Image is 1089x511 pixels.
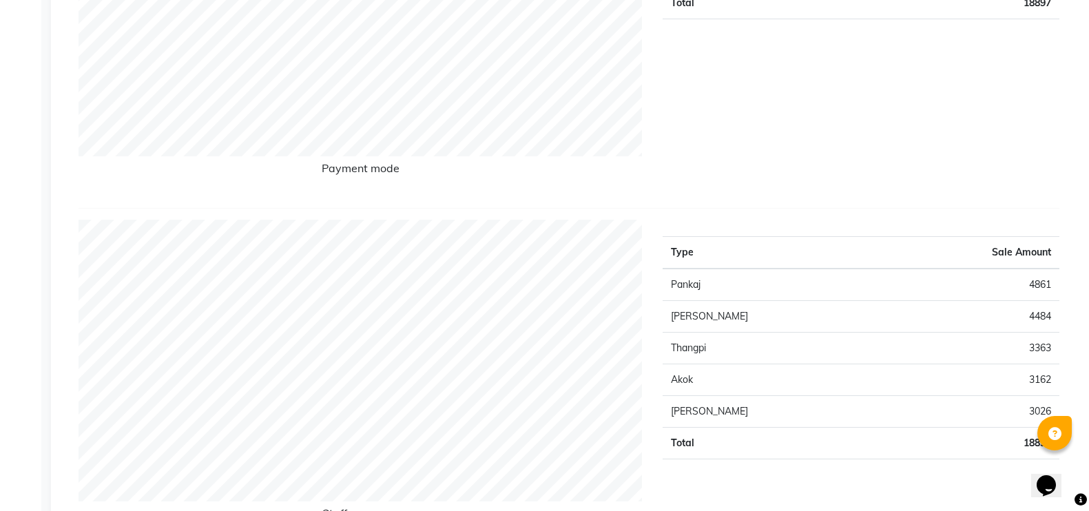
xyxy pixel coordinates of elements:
td: [PERSON_NAME] [663,396,882,428]
iframe: chat widget [1031,456,1075,497]
td: Total [663,428,882,459]
td: Pankaj [663,269,882,301]
td: Akok [663,364,882,396]
td: [PERSON_NAME] [663,301,882,333]
td: Thangpi [663,333,882,364]
th: Type [663,237,882,269]
td: 18896 [882,428,1059,459]
th: Sale Amount [882,237,1059,269]
td: 3026 [882,396,1059,428]
h6: Payment mode [79,162,642,180]
td: 3162 [882,364,1059,396]
td: 4861 [882,269,1059,301]
td: 4484 [882,301,1059,333]
td: 3363 [882,333,1059,364]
